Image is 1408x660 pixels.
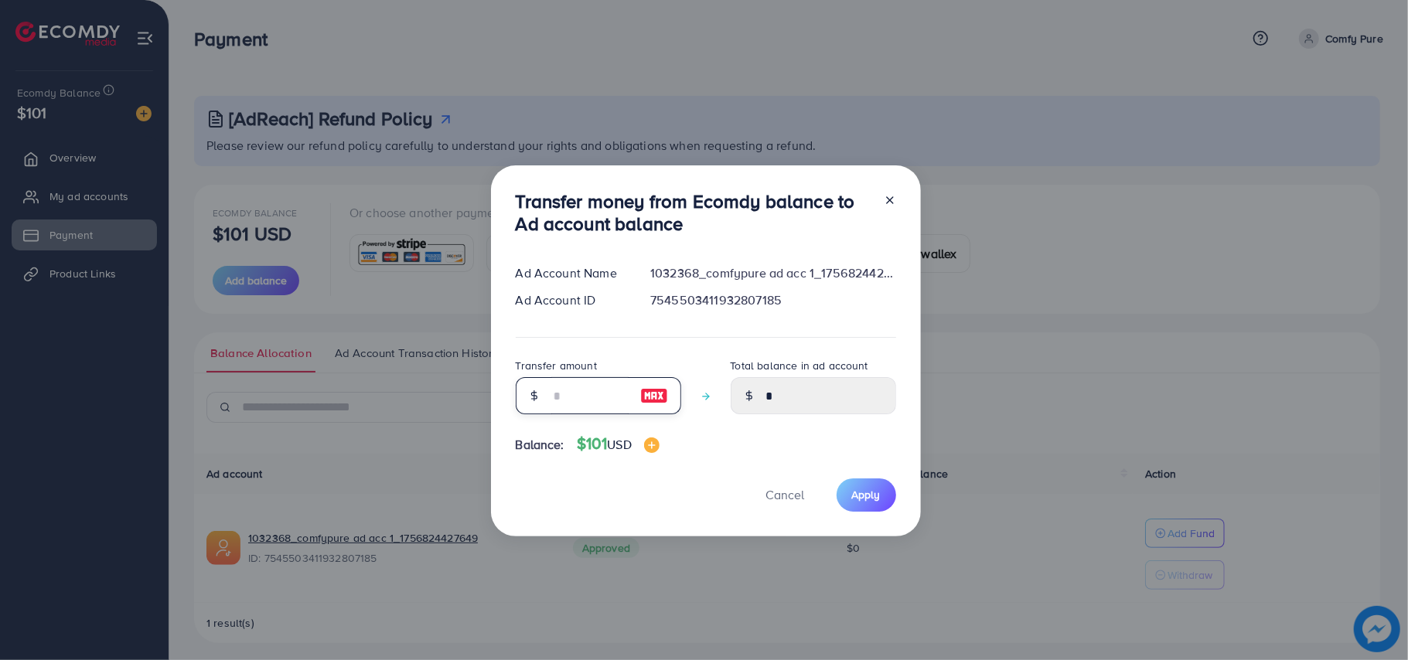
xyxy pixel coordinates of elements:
[516,190,871,235] h3: Transfer money from Ecomdy balance to Ad account balance
[640,386,668,405] img: image
[852,487,881,502] span: Apply
[516,436,564,454] span: Balance:
[503,264,639,282] div: Ad Account Name
[766,486,805,503] span: Cancel
[747,478,824,512] button: Cancel
[516,358,597,373] label: Transfer amount
[577,434,660,454] h4: $101
[644,437,660,453] img: image
[638,264,908,282] div: 1032368_comfypure ad acc 1_1756824427649
[837,478,896,512] button: Apply
[503,291,639,309] div: Ad Account ID
[731,358,868,373] label: Total balance in ad account
[638,291,908,309] div: 7545503411932807185
[607,436,631,453] span: USD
